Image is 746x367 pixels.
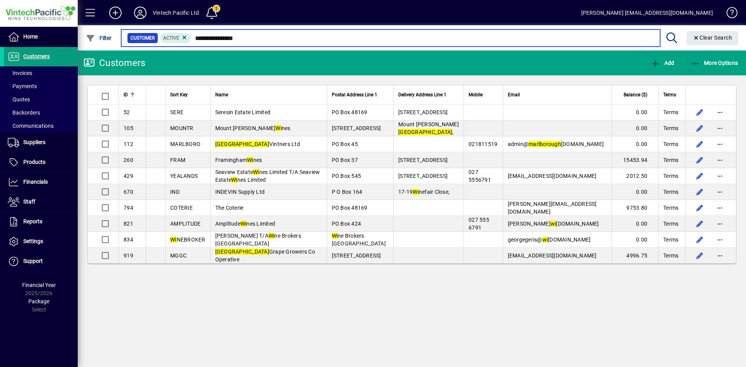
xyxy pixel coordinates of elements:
[170,157,185,163] span: FRAM
[8,123,54,129] span: Communications
[612,152,658,168] td: 15453.94
[170,125,193,131] span: MOUNTR
[332,233,338,239] em: Wi
[332,173,361,179] span: PO Box 545
[687,31,739,45] button: Clear
[23,198,35,205] span: Staff
[170,189,180,195] span: IND
[215,141,300,147] span: Vintners Ltd
[508,201,597,215] span: [PERSON_NAME][EMAIL_ADDRESS][DOMAIN_NAME]
[612,120,658,136] td: 0.00
[663,236,678,244] span: Terms
[268,233,275,239] em: Wi
[663,252,678,259] span: Terms
[8,70,32,76] span: Invoices
[612,184,658,200] td: 0.00
[8,96,30,103] span: Quotes
[694,138,706,150] button: Edit
[124,141,133,147] span: 112
[651,60,674,66] span: Add
[689,56,740,70] button: More Options
[508,173,597,179] span: [EMAIL_ADDRESS][DOMAIN_NAME]
[413,189,419,195] em: Wi
[124,173,133,179] span: 429
[4,192,78,212] a: Staff
[469,169,491,183] span: 027 5556791
[508,90,607,99] div: Email
[398,90,446,99] span: Delivery Address Line 1
[124,252,133,259] span: 919
[694,154,706,166] button: Edit
[4,106,78,119] a: Backorders
[4,153,78,172] a: Products
[124,125,133,131] span: 105
[124,221,133,227] span: 821
[714,217,726,230] button: More options
[469,90,483,99] span: Mobile
[215,90,322,99] div: Name
[170,252,186,259] span: MGGC
[131,34,155,42] span: Customer
[124,109,130,115] span: 52
[694,249,706,262] button: Edit
[663,108,678,116] span: Terms
[694,217,706,230] button: Edit
[4,172,78,192] a: Financials
[215,90,228,99] span: Name
[4,212,78,231] a: Reports
[103,6,128,20] button: Add
[231,177,237,183] em: Wi
[332,141,358,147] span: PO Box 45
[612,104,658,120] td: 0.00
[551,221,556,227] em: wi
[8,110,40,116] span: Backorders
[663,156,678,164] span: Terms
[612,248,658,263] td: 4996.75
[23,159,45,165] span: Products
[714,154,726,166] button: More options
[23,53,50,59] span: Customers
[160,33,191,43] mat-chip: Activation Status: Active
[170,109,183,115] span: SERE
[469,217,489,231] span: 027 555 6791
[124,90,128,99] span: ID
[170,141,200,147] span: MARLBORO
[694,122,706,134] button: Edit
[332,109,368,115] span: PO Box 48169
[714,249,726,262] button: More options
[163,35,179,41] span: Active
[332,252,381,259] span: [STREET_ADDRESS]
[128,6,153,20] button: Profile
[721,2,736,27] a: Knowledge Base
[624,90,647,99] span: Balance ($)
[694,106,706,118] button: Edit
[215,109,271,115] span: Seresin Estate Limited
[215,157,262,163] span: Framingham nes
[508,90,520,99] span: Email
[124,90,141,99] div: ID
[4,93,78,106] a: Quotes
[714,186,726,198] button: More options
[398,189,450,195] span: 17-19 nefair Close,
[332,221,361,227] span: PO Box 424
[612,168,658,184] td: 2012.50
[23,33,38,40] span: Home
[508,237,591,243] span: georgegeris@ [DOMAIN_NAME]
[124,237,133,243] span: 834
[714,202,726,214] button: More options
[215,233,301,247] span: [PERSON_NAME] T/A ne Brokers [GEOGRAPHIC_DATA]
[253,169,259,175] em: Wi
[4,232,78,251] a: Settings
[4,27,78,47] a: Home
[332,90,377,99] span: Postal Address Line 1
[508,141,604,147] span: admin@ [DOMAIN_NAME]
[663,124,678,132] span: Terms
[215,205,244,211] span: The Coterie
[663,188,678,196] span: Terms
[714,138,726,150] button: More options
[84,31,114,45] button: Filter
[170,237,206,243] span: NEBROKER
[247,157,253,163] em: Wi
[693,35,732,41] span: Clear Search
[275,125,282,131] em: Wi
